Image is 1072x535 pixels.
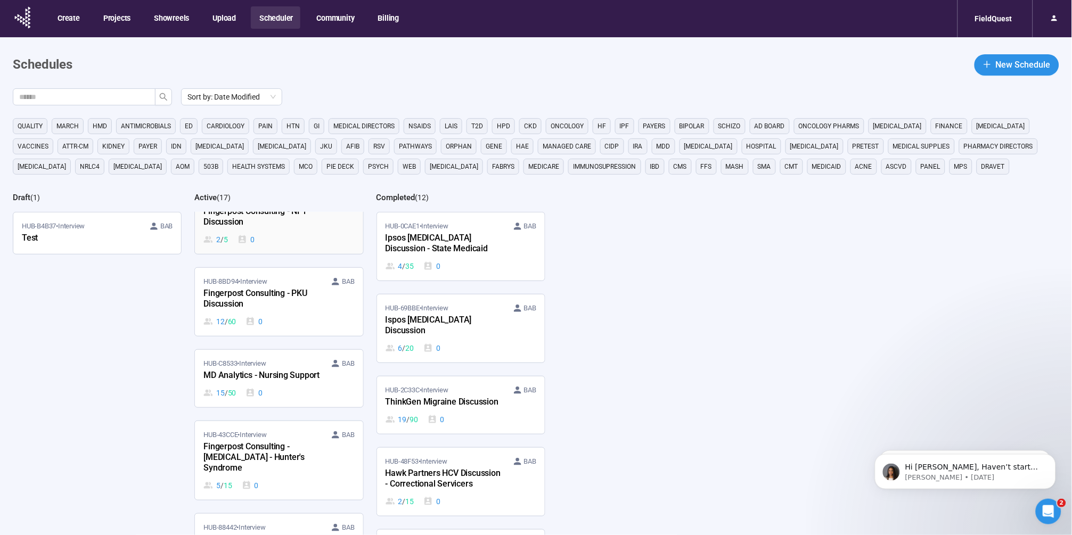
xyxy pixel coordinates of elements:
span: 20 [405,342,414,354]
span: HUB-88442 • Interview [203,522,265,533]
span: HUB-C8533 • Interview [203,358,266,369]
div: 0 [238,234,255,245]
span: Pathways [399,141,432,152]
div: Ipsos [MEDICAL_DATA] Discussion - State Medicaid [386,232,503,256]
span: managed care [543,141,591,152]
span: Bipolar [680,121,705,131]
button: Community [308,6,362,29]
a: HUB-69BBE•Interview BABIspos [MEDICAL_DATA] Discussion6 / 200 [377,294,545,363]
span: MPS [954,161,968,172]
div: Test [22,232,139,245]
span: 50 [228,387,236,399]
span: pretest [853,141,879,152]
span: PIE Deck [326,161,354,172]
div: 0 [423,496,440,507]
span: 15 [224,480,232,491]
span: QUALITY [18,121,43,131]
div: 2 [203,234,227,245]
span: GENE [486,141,502,152]
span: MDD [657,141,670,152]
span: 5 [224,234,228,245]
span: plus [983,60,992,69]
span: 35 [405,260,414,272]
span: AOM [176,161,190,172]
span: Health Systems [232,161,285,172]
span: [MEDICAL_DATA] [430,161,478,172]
span: MCO [299,161,313,172]
a: HUB-2C33C•Interview BABThinkGen Migraine Discussion19 / 900 [377,376,545,434]
span: HUB-69BBE • Interview [386,303,448,314]
div: 6 [386,342,414,354]
div: 0 [423,342,440,354]
div: MD Analytics - Nursing Support [203,369,321,383]
div: 4 [386,260,414,272]
span: [MEDICAL_DATA] [113,161,162,172]
span: SMA [758,161,771,172]
button: search [155,88,172,105]
span: antimicrobials [121,121,171,131]
span: HPD [497,121,510,131]
div: Fingerpost Consulting - NF1 Discussion [203,205,321,229]
span: [MEDICAL_DATA] [195,141,244,152]
span: March [56,121,79,131]
span: ASCVD [886,161,907,172]
span: fabrys [492,161,514,172]
span: immunosupression [573,161,636,172]
h2: Completed [377,193,415,202]
button: plusNew Schedule [975,54,1059,76]
span: ( 17 ) [217,193,231,202]
div: 5 [203,480,232,491]
span: New Schedule [996,58,1051,71]
div: 2 [386,496,414,507]
span: BAB [342,522,354,533]
span: MASH [726,161,744,172]
div: 0 [246,387,263,399]
span: search [159,93,168,101]
span: IRA [633,141,643,152]
span: HUB-8BD94 • Interview [203,276,267,287]
span: Cardiology [207,121,244,131]
div: 19 [386,414,418,425]
span: PAIN [258,121,273,131]
span: IBD [650,161,660,172]
span: HUB-B4B37 • Interview [22,221,85,232]
iframe: Intercom notifications message [859,432,1072,506]
span: GI [314,121,320,131]
span: 2 [1058,499,1066,507]
button: Showreels [145,6,197,29]
span: / [225,387,228,399]
span: HMD [93,121,107,131]
span: BAB [342,430,354,440]
span: BAB [524,221,536,232]
span: / [402,260,405,272]
div: 0 [246,316,263,327]
span: / [225,316,228,327]
span: ( 12 ) [415,193,429,202]
span: FFS [701,161,712,172]
span: [MEDICAL_DATA] [684,141,733,152]
div: 0 [428,414,445,425]
span: BAB [524,385,536,396]
span: ( 1 ) [30,193,40,202]
span: HUB-48F53 • Interview [386,456,447,467]
span: [MEDICAL_DATA] [258,141,306,152]
span: HF [598,121,606,131]
span: medicaid [812,161,841,172]
a: HUB-0CAE1•Interview BABIpsos [MEDICAL_DATA] Discussion - State Medicaid4 / 350 [377,212,545,281]
span: medical supplies [893,141,950,152]
span: dravet [981,161,1005,172]
div: 12 [203,316,236,327]
div: Ispos [MEDICAL_DATA] Discussion [386,314,503,338]
span: HUB-43CCE • Interview [203,430,266,440]
span: hae [516,141,529,152]
span: BAB [524,456,536,467]
span: LAIs [445,121,457,131]
span: kidney [102,141,125,152]
h2: Draft [13,193,30,202]
span: Sort by: Date Modified [187,89,276,105]
span: Oncology Pharms [799,121,860,131]
span: BAB [524,303,536,314]
span: HOSpital [747,141,776,152]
